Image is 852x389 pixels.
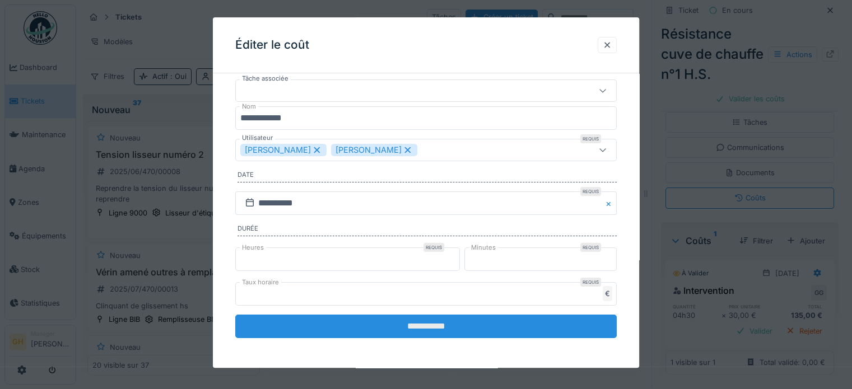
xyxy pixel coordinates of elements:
[240,74,291,83] label: Tâche associée
[240,144,327,156] div: [PERSON_NAME]
[580,278,601,287] div: Requis
[580,134,601,143] div: Requis
[240,278,281,287] label: Taux horaire
[240,133,275,143] label: Utilisateur
[238,170,617,182] label: Date
[331,144,417,156] div: [PERSON_NAME]
[423,243,444,252] div: Requis
[580,243,601,252] div: Requis
[580,187,601,196] div: Requis
[469,243,498,252] label: Minutes
[604,191,617,215] button: Close
[240,243,266,252] label: Heures
[240,102,258,111] label: Nom
[235,38,309,52] h3: Éditer le coût
[603,286,612,301] div: €
[238,224,617,236] label: Durée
